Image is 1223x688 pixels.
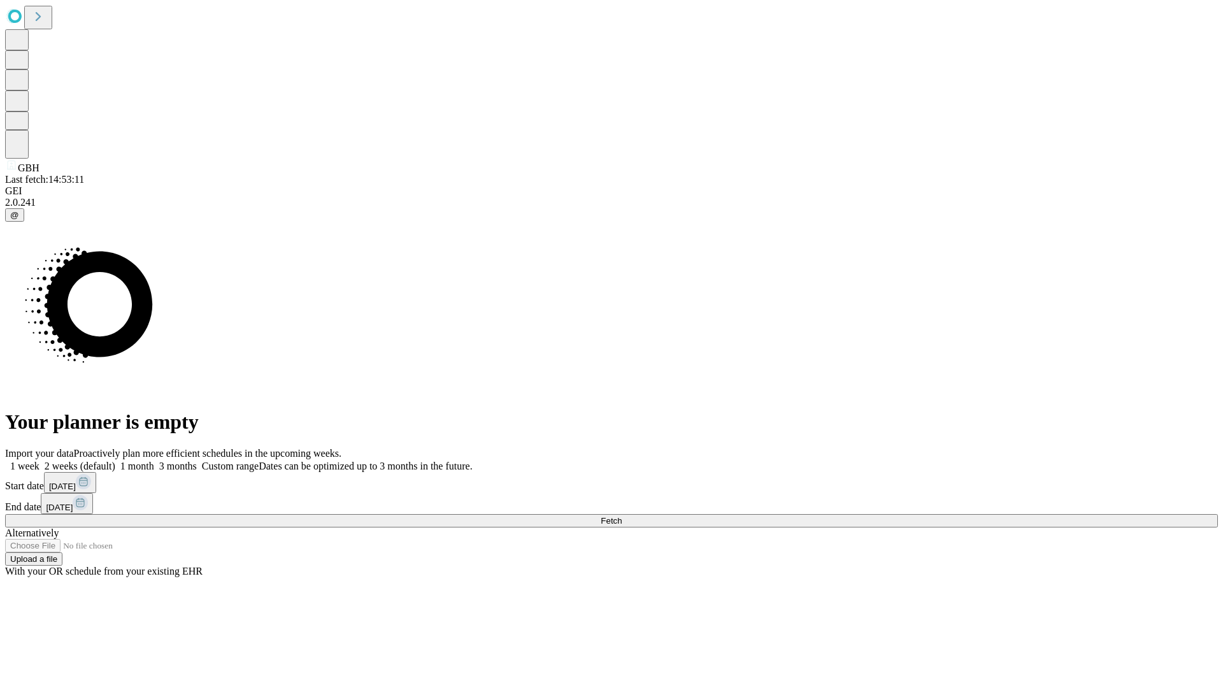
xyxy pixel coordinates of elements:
[18,162,39,173] span: GBH
[5,552,62,566] button: Upload a file
[5,493,1218,514] div: End date
[44,472,96,493] button: [DATE]
[41,493,93,514] button: [DATE]
[120,461,154,471] span: 1 month
[5,185,1218,197] div: GEI
[74,448,341,459] span: Proactively plan more efficient schedules in the upcoming weeks.
[5,174,84,185] span: Last fetch: 14:53:11
[5,514,1218,527] button: Fetch
[5,566,203,577] span: With your OR schedule from your existing EHR
[202,461,259,471] span: Custom range
[159,461,197,471] span: 3 months
[5,197,1218,208] div: 2.0.241
[45,461,115,471] span: 2 weeks (default)
[259,461,472,471] span: Dates can be optimized up to 3 months in the future.
[5,448,74,459] span: Import your data
[49,482,76,491] span: [DATE]
[601,516,622,526] span: Fetch
[10,461,39,471] span: 1 week
[46,503,73,512] span: [DATE]
[5,527,59,538] span: Alternatively
[5,208,24,222] button: @
[5,472,1218,493] div: Start date
[5,410,1218,434] h1: Your planner is empty
[10,210,19,220] span: @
